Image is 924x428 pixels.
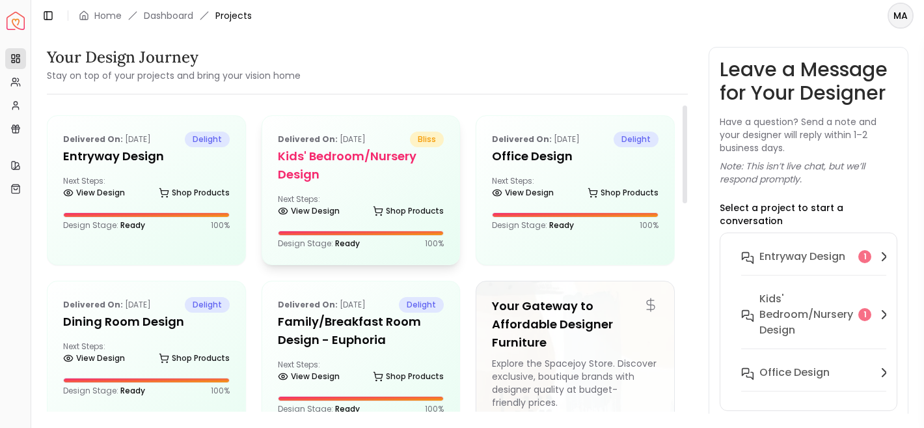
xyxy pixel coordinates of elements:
[159,349,230,367] a: Shop Products
[278,297,366,313] p: [DATE]
[7,12,25,30] img: Spacejoy Logo
[63,386,145,396] p: Design Stage:
[759,291,853,338] h6: Kids' Bedroom/Nursery design
[425,404,444,414] p: 100 %
[720,58,897,105] h3: Leave a Message for Your Designer
[759,365,830,380] h6: Office Design
[278,367,340,386] a: View Design
[63,349,125,367] a: View Design
[492,184,554,202] a: View Design
[278,404,360,414] p: Design Stage:
[731,286,903,360] button: Kids' Bedroom/Nursery design1
[278,313,444,349] h5: Family/Breakfast Room Design - Euphoria
[120,220,145,231] span: Ready
[410,132,444,147] span: bliss
[278,194,444,220] div: Next Steps:
[211,386,230,396] p: 100 %
[858,308,871,321] div: 1
[278,134,338,145] b: Delivered on:
[278,132,366,147] p: [DATE]
[399,297,444,313] span: delight
[278,147,444,184] h5: Kids' Bedroom/Nursery design
[278,238,360,249] p: Design Stage:
[720,201,897,227] p: Select a project to start a conversation
[492,176,659,202] div: Next Steps:
[63,132,151,147] p: [DATE]
[720,160,897,186] p: Note: This isn’t live chat, but we’ll respond promptly.
[373,367,444,386] a: Shop Products
[731,360,903,402] button: Office Design
[63,299,123,310] b: Delivered on:
[588,184,659,202] a: Shop Products
[215,9,252,22] span: Projects
[492,132,580,147] p: [DATE]
[549,220,574,231] span: Ready
[731,244,903,286] button: entryway design1
[63,134,123,145] b: Delivered on:
[858,250,871,263] div: 1
[720,115,897,154] p: Have a question? Send a note and your designer will reply within 1–2 business days.
[63,313,230,331] h5: Dining Room Design
[63,297,151,313] p: [DATE]
[7,12,25,30] a: Spacejoy
[211,220,230,231] p: 100 %
[492,357,659,409] div: Explore the Spacejoy Store. Discover exclusive, boutique brands with designer quality at budget-f...
[278,360,444,386] div: Next Steps:
[47,47,301,68] h3: Your Design Journey
[492,147,659,165] h5: Office Design
[492,220,574,231] p: Design Stage:
[373,202,444,220] a: Shop Products
[335,403,360,414] span: Ready
[425,238,444,249] p: 100 %
[63,176,230,202] div: Next Steps:
[144,9,193,22] a: Dashboard
[278,202,340,220] a: View Design
[278,299,338,310] b: Delivered on:
[159,184,230,202] a: Shop Products
[492,134,552,145] b: Delivered on:
[335,238,360,249] span: Ready
[63,147,230,165] h5: entryway design
[63,220,145,231] p: Design Stage:
[63,184,125,202] a: View Design
[640,220,659,231] p: 100 %
[185,132,230,147] span: delight
[492,297,659,352] h5: Your Gateway to Affordable Designer Furniture
[889,4,912,27] span: MA
[120,385,145,396] span: Ready
[94,9,122,22] a: Home
[888,3,914,29] button: MA
[47,69,301,82] small: Stay on top of your projects and bring your vision home
[79,9,252,22] nav: breadcrumb
[759,249,845,264] h6: entryway design
[63,341,230,367] div: Next Steps:
[614,132,659,147] span: delight
[185,297,230,313] span: delight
